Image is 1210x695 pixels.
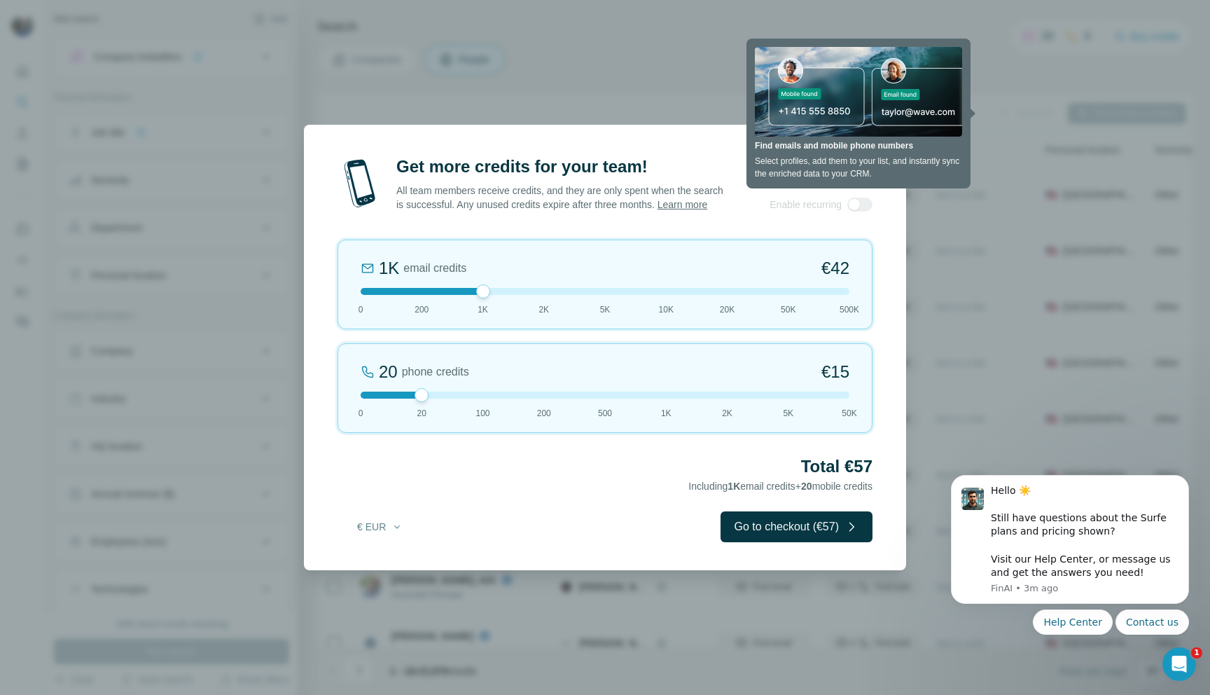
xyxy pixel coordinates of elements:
span: 1K [478,303,488,316]
a: Learn more [658,199,708,210]
span: €42 [821,257,849,280]
span: 20 [417,407,426,420]
button: € EUR [347,514,412,539]
span: phone credits [402,364,469,380]
span: 1 [1191,647,1202,659]
span: Enable recurring [770,198,842,212]
span: 0 [359,407,363,420]
span: 20 [801,481,812,492]
span: Including email credits + mobile credits [688,481,872,492]
div: 1K [379,257,399,280]
img: mobile-phone [338,156,382,212]
span: 5K [783,407,793,420]
span: 2K [538,303,549,316]
span: 5K [600,303,611,316]
iframe: Intercom live chat [1162,647,1196,681]
button: Go to checkout (€57) [721,511,872,542]
iframe: Intercom notifications message [930,429,1210,657]
span: 200 [537,407,551,420]
span: 10K [659,303,674,316]
span: 0 [359,303,363,316]
span: 500 [598,407,612,420]
span: email credits [403,260,466,277]
h2: Total €57 [338,455,872,478]
span: 50K [781,303,795,316]
span: 1K [728,481,740,492]
span: 200 [415,303,429,316]
span: 100 [475,407,489,420]
span: 500K [840,303,859,316]
span: 50K [842,407,856,420]
div: 20 [379,361,398,383]
span: 1K [661,407,672,420]
span: 20K [720,303,735,316]
span: 2K [722,407,732,420]
p: All team members receive credits, and they are only spent when the search is successful. Any unus... [396,184,725,212]
span: €15 [821,361,849,383]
